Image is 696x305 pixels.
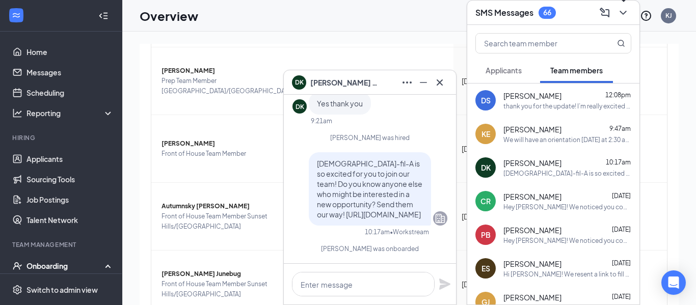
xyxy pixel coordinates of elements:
div: 10:17am [365,228,390,236]
div: DS [481,95,491,105]
div: [DATE] [462,75,487,87]
svg: Analysis [12,108,22,118]
a: Job Postings [26,189,114,210]
div: Switch to admin view [26,285,98,295]
h3: SMS Messages [475,7,533,18]
div: KJ [665,11,672,20]
button: Cross [432,74,448,91]
div: Hiring [12,133,112,142]
span: [PERSON_NAME] [503,91,561,101]
span: Prep Team Member [GEOGRAPHIC_DATA]/[GEOGRAPHIC_DATA] [162,76,293,96]
div: Reporting [26,108,114,118]
span: [PERSON_NAME] [503,292,561,302]
span: Front of House Team Member [162,149,293,159]
div: Onboarding [26,261,105,271]
div: KE [481,129,490,139]
span: Front of House Team Member Sunset Hills/[GEOGRAPHIC_DATA] [162,279,293,299]
div: 66 [543,8,551,17]
div: PB [481,230,491,240]
span: Autumnsky [PERSON_NAME] [162,201,293,211]
div: [DATE] [462,143,487,154]
div: [PERSON_NAME] was hired [292,133,447,142]
svg: ChevronDown [617,7,629,19]
a: Applicants [26,149,114,169]
span: [PERSON_NAME] [503,124,561,134]
div: [DATE] [462,279,487,290]
svg: QuestionInfo [640,10,652,22]
a: Sourcing Tools [26,169,114,189]
span: [PERSON_NAME] [503,158,561,168]
svg: Minimize [417,76,430,89]
h1: Overview [140,7,198,24]
span: [PERSON_NAME] Junebug [162,269,293,279]
span: [DEMOGRAPHIC_DATA]-fil-A is so excited for you to join our team! Do you know anyone else who migh... [317,159,422,219]
td: General Onboarding [396,47,453,115]
a: Home [26,42,114,62]
span: [DATE] [612,192,631,200]
div: Hey [PERSON_NAME]! We noticed you completed your paperwork on Workstream, which is great! I wante... [503,203,631,211]
span: [DATE] [612,226,631,233]
svg: Company [434,212,446,225]
span: Applicants [486,66,522,75]
div: DK [296,102,304,111]
span: [PERSON_NAME] [162,66,293,76]
svg: WorkstreamLogo [11,10,21,20]
svg: Cross [434,76,446,89]
div: [DEMOGRAPHIC_DATA]-fil-A is so excited for you to join our team! Do you know anyone else who migh... [503,169,631,178]
a: Scheduling [26,82,114,103]
span: [PERSON_NAME] [503,225,561,235]
div: ES [481,263,490,273]
span: [PERSON_NAME] [162,138,293,149]
span: [PERSON_NAME] [503,191,561,202]
span: 12:08pm [605,91,631,99]
button: Minimize [415,74,432,91]
svg: MagnifyingGlass [617,39,625,47]
div: Team Management [12,240,112,249]
button: ComposeMessage [597,5,613,21]
svg: ComposeMessage [599,7,611,19]
div: [PERSON_NAME] was onboarded [292,244,447,253]
button: ChevronDown [615,5,631,21]
span: [DATE] [612,259,631,267]
div: Open Intercom Messenger [661,270,686,295]
td: [GEOGRAPHIC_DATA] [302,47,396,115]
button: Ellipses [399,74,415,91]
a: Talent Network [26,210,114,230]
span: [PERSON_NAME] [503,259,561,269]
svg: UserCheck [12,261,22,271]
div: 9:21am [311,117,332,125]
span: 10:17am [606,158,631,166]
div: We will have an orientation [DATE] at 2:30 at the same location as the interview. [503,135,631,144]
span: • Workstream [390,228,429,236]
div: Hi [PERSON_NAME]! We resent a link to fill out your paperwork. Please don't forget to send a copy... [503,270,631,279]
span: [PERSON_NAME] Kopochius [310,77,382,88]
span: 9:47am [609,125,631,132]
svg: Plane [439,278,451,290]
span: Team members [550,66,603,75]
div: CR [480,196,491,206]
svg: Collapse [98,11,109,21]
svg: Ellipses [401,76,413,89]
span: Front of House Team Member Sunset Hills/[GEOGRAPHIC_DATA] [162,211,293,232]
span: [DATE] [612,293,631,300]
div: Hey [PERSON_NAME]! We noticed you completed your paperwork on Workstream , which is great! Just w... [503,236,631,245]
div: [DATE] [462,211,487,222]
span: Yes thank you [317,99,363,108]
div: thank you for the update! I’m really excited to join the [DEMOGRAPHIC_DATA]-fil-A team. Could you... [503,102,631,110]
svg: Settings [12,285,22,295]
div: DK [481,162,491,173]
a: Messages [26,62,114,82]
input: Search team member [476,34,597,53]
